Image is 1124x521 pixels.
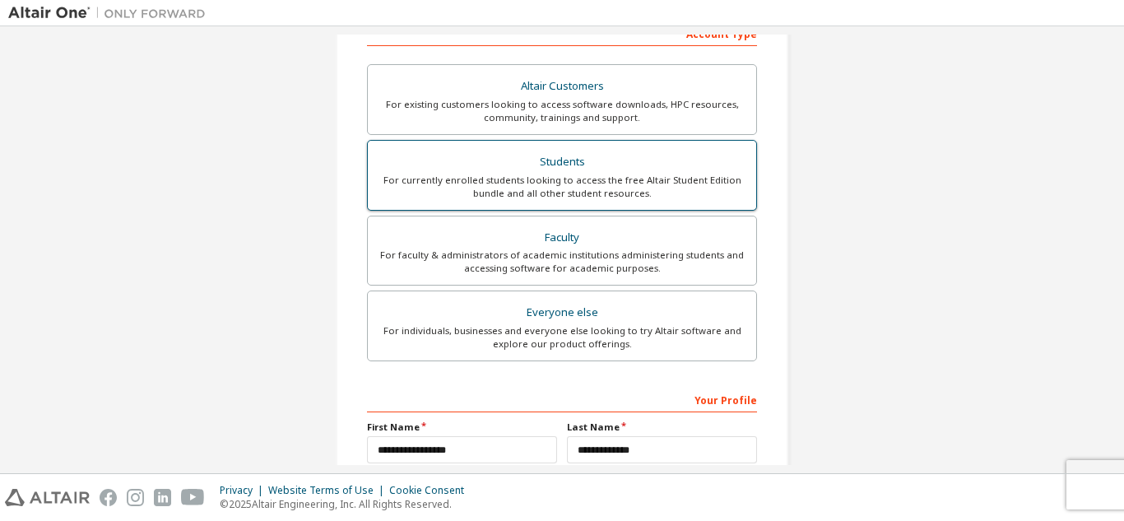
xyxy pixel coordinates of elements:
[378,98,746,124] div: For existing customers looking to access software downloads, HPC resources, community, trainings ...
[220,484,268,497] div: Privacy
[378,174,746,200] div: For currently enrolled students looking to access the free Altair Student Edition bundle and all ...
[378,249,746,275] div: For faculty & administrators of academic institutions administering students and accessing softwa...
[367,421,557,434] label: First Name
[378,75,746,98] div: Altair Customers
[8,5,214,21] img: Altair One
[378,324,746,351] div: For individuals, businesses and everyone else looking to try Altair software and explore our prod...
[154,489,171,506] img: linkedin.svg
[5,489,90,506] img: altair_logo.svg
[268,484,389,497] div: Website Terms of Use
[567,421,757,434] label: Last Name
[367,386,757,412] div: Your Profile
[378,301,746,324] div: Everyone else
[389,484,474,497] div: Cookie Consent
[378,151,746,174] div: Students
[378,226,746,249] div: Faculty
[220,497,474,511] p: © 2025 Altair Engineering, Inc. All Rights Reserved.
[127,489,144,506] img: instagram.svg
[100,489,117,506] img: facebook.svg
[181,489,205,506] img: youtube.svg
